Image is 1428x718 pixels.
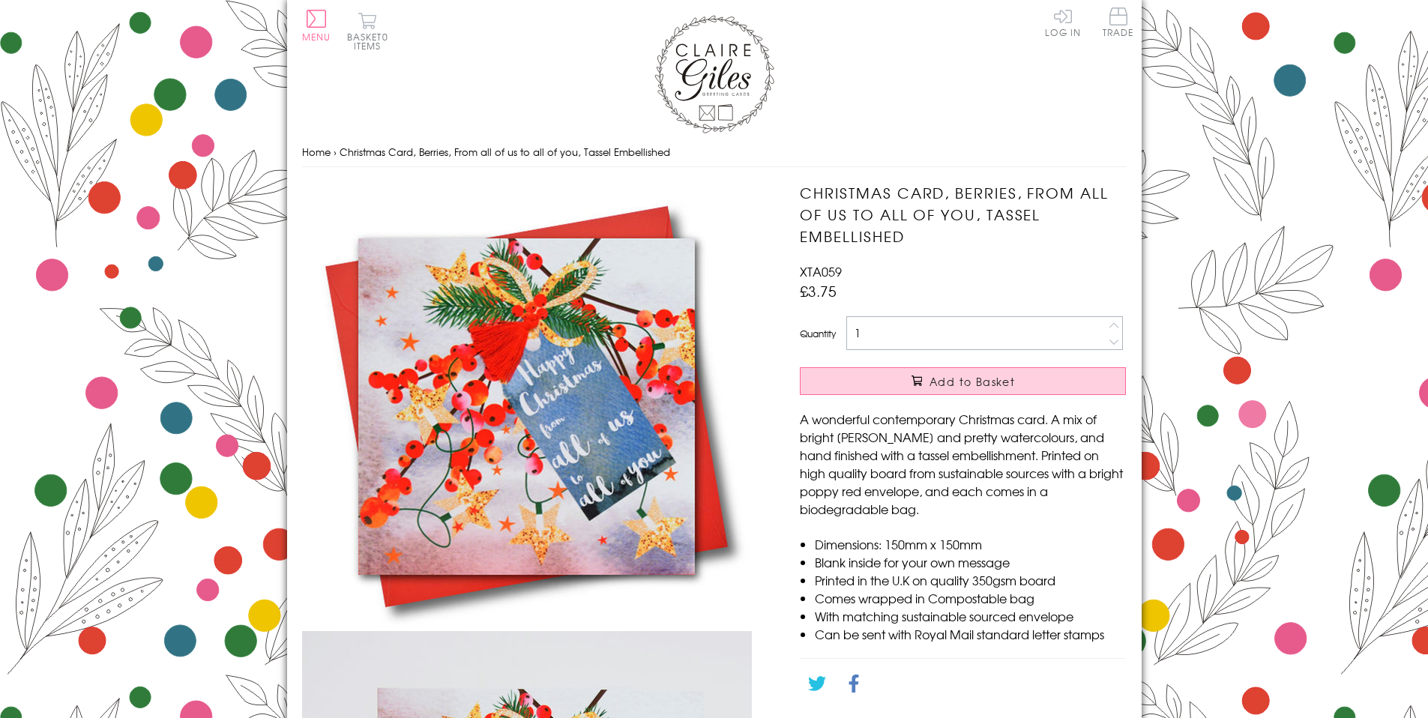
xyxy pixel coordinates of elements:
span: 0 items [354,30,388,52]
nav: breadcrumbs [302,137,1127,168]
li: Dimensions: 150mm x 150mm [815,535,1126,553]
li: Can be sent with Royal Mail standard letter stamps [815,625,1126,643]
button: Add to Basket [800,367,1126,395]
a: Log In [1045,7,1081,37]
li: Blank inside for your own message [815,553,1126,571]
span: Menu [302,30,331,43]
a: Trade [1103,7,1134,40]
p: A wonderful contemporary Christmas card. A mix of bright [PERSON_NAME] and pretty watercolours, a... [800,410,1126,518]
span: › [334,145,337,159]
span: XTA059 [800,262,842,280]
span: £3.75 [800,280,837,301]
span: Trade [1103,7,1134,37]
button: Basket0 items [347,12,388,50]
h1: Christmas Card, Berries, From all of us to all of you, Tassel Embellished [800,182,1126,247]
li: Comes wrapped in Compostable bag [815,589,1126,607]
a: Home [302,145,331,159]
button: Menu [302,10,331,41]
span: Christmas Card, Berries, From all of us to all of you, Tassel Embellished [340,145,670,159]
li: Printed in the U.K on quality 350gsm board [815,571,1126,589]
img: Christmas Card, Berries, From all of us to all of you, Tassel Embellished [302,182,752,631]
li: With matching sustainable sourced envelope [815,607,1126,625]
img: Claire Giles Greetings Cards [654,15,774,133]
label: Quantity [800,327,836,340]
span: Add to Basket [930,374,1015,389]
